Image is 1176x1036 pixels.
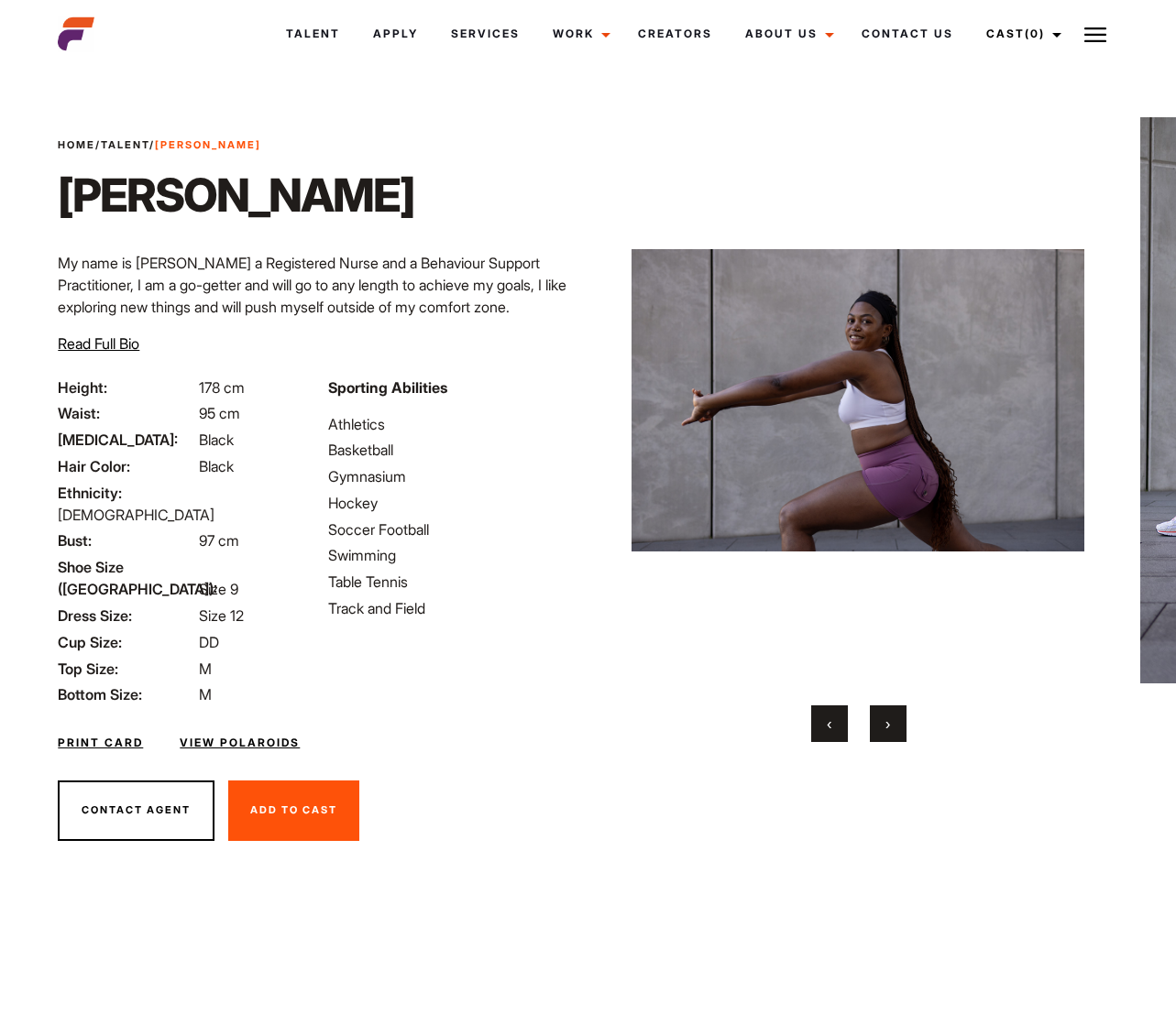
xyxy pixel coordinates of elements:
li: Hockey [328,492,577,514]
a: Print Card [58,735,143,751]
strong: Sporting Abilities [328,378,447,397]
span: Black [199,457,234,475]
li: Gymnasium [328,465,577,487]
span: Size 12 [199,606,244,625]
span: Hair Color: [58,455,195,477]
h1: [PERSON_NAME] [58,168,414,223]
span: Bust: [58,529,195,551]
span: [DEMOGRAPHIC_DATA] [58,506,214,524]
img: cropped-aefm-brand-fav-22-square.png [58,16,94,52]
span: M [199,685,212,703]
span: Previous [827,714,831,733]
li: Athletics [328,413,577,435]
span: Shoe Size ([GEOGRAPHIC_DATA]): [58,556,195,600]
span: Cup Size: [58,631,195,653]
li: Table Tennis [328,571,577,593]
a: Creators [621,9,729,59]
a: Cast(0) [970,9,1072,59]
button: Read Full Bio [58,333,139,354]
span: M [199,660,212,678]
span: Next [885,714,890,733]
li: Soccer Football [328,518,577,540]
span: 178 cm [199,378,245,397]
span: (0) [1025,27,1045,40]
span: Top Size: [58,658,195,680]
span: 95 cm [199,404,240,422]
span: Ethnicity: [58,482,195,504]
a: Services [434,9,536,59]
span: My name is [PERSON_NAME] a Registered Nurse and a Behaviour Support Practitioner, I am a go-gette... [58,254,566,316]
span: Waist: [58,402,195,424]
a: Talent [269,9,357,59]
a: Talent [101,138,149,151]
a: Work [536,9,621,59]
span: Black [199,431,234,449]
a: Apply [357,9,434,59]
button: Add To Cast [228,780,359,841]
span: 97 cm [199,531,239,550]
span: Read Full Bio [58,334,139,353]
li: Track and Field [328,597,577,619]
a: About Us [729,9,845,59]
span: Dress Size: [58,605,195,627]
button: Contact Agent [58,780,214,841]
span: DD [199,633,219,651]
span: [MEDICAL_DATA]: [58,429,195,451]
strong: [PERSON_NAME] [155,138,261,151]
img: Burger icon [1084,24,1106,46]
a: Contact Us [845,9,970,59]
li: Basketball [328,439,577,461]
span: Height: [58,376,195,398]
li: Swimming [328,544,577,566]
span: Add To Cast [250,803,337,816]
span: Size 9 [199,580,238,598]
a: Home [58,138,95,151]
a: View Polaroids [180,735,300,751]
span: Bottom Size: [58,683,195,705]
span: / / [58,137,261,153]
